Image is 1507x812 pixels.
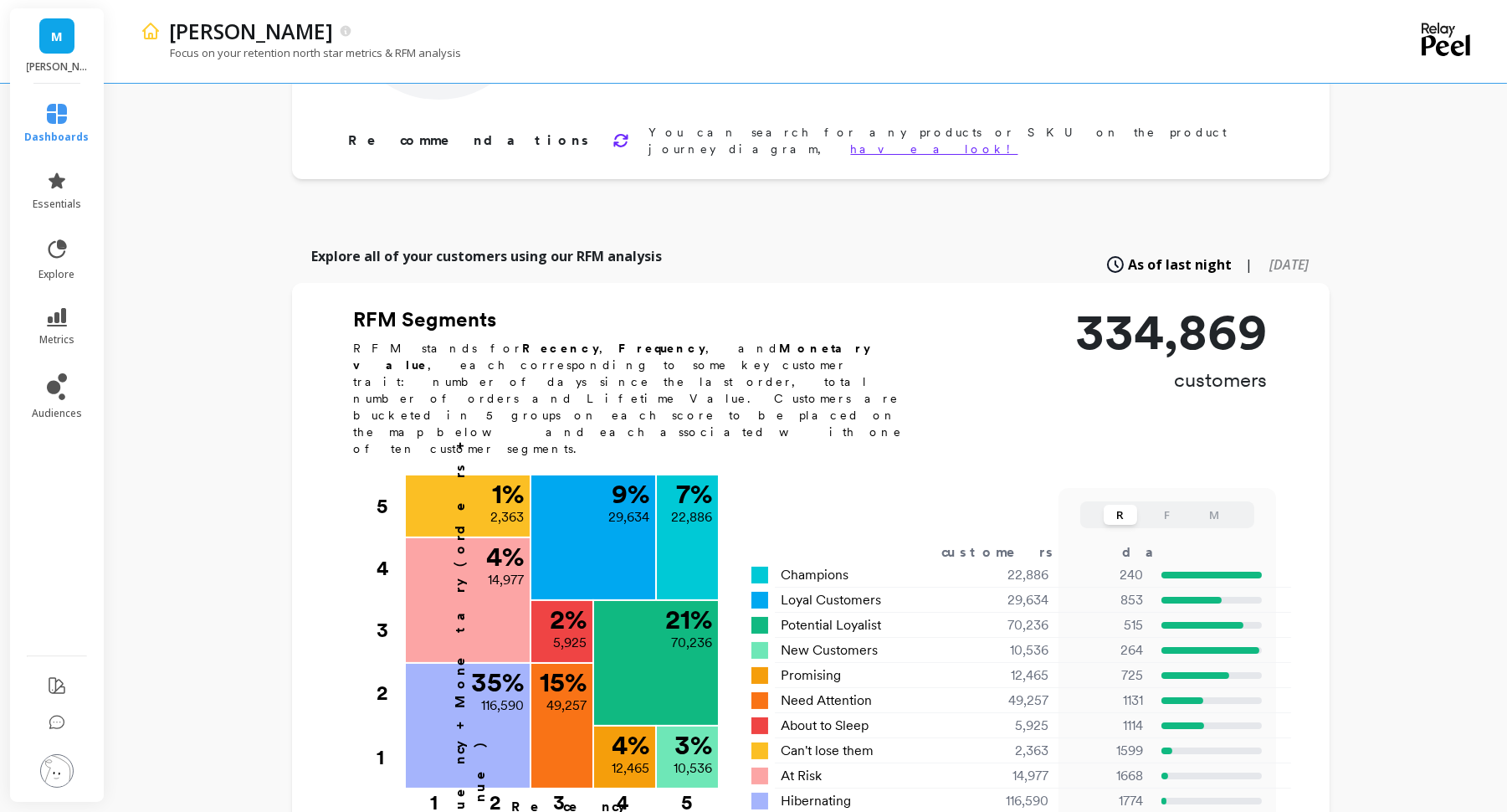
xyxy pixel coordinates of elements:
div: customers [941,542,1077,563]
p: 5,925 [554,633,587,653]
p: 1668 [1069,766,1143,786]
p: 4 % [487,543,525,570]
p: 14,977 [489,570,525,590]
p: customers [1076,367,1268,393]
p: 4 % [613,732,650,758]
p: 9 % [613,481,650,507]
p: 240 [1069,565,1143,585]
p: 70,236 [672,633,713,653]
p: 10,536 [674,758,713,779]
p: Focus on your retention north star metrics & RFM analysis [141,45,461,60]
p: You can search for any products or SKU on the product journey diagram, [649,124,1276,157]
b: Frequency [619,342,706,355]
span: M [51,27,63,46]
button: F [1151,505,1184,525]
p: 515 [1069,615,1143,635]
span: Need Attention [782,691,873,711]
div: 5 [377,475,404,537]
span: At Risk [782,766,823,786]
p: 3 % [675,732,713,758]
div: 2 [377,662,404,724]
h2: RFM Segments [354,306,923,333]
span: As of last night [1129,254,1233,275]
span: metrics [39,333,74,347]
div: 4 [377,537,404,599]
p: 116,590 [482,696,525,716]
p: 22,886 [672,507,713,527]
p: Explore all of your customers using our RFM analysis [312,246,663,266]
div: 5 [655,789,718,806]
p: 49,257 [547,696,587,716]
p: 1599 [1069,741,1143,761]
p: 334,869 [1076,306,1268,357]
p: 1 % [493,481,525,507]
span: [DATE] [1270,255,1310,274]
div: 49,257 [949,691,1069,711]
span: Hibernating [782,791,852,811]
p: 853 [1069,590,1143,610]
p: 264 [1069,640,1143,660]
div: 2,363 [949,741,1069,761]
div: 3 [527,789,591,806]
div: 29,634 [949,590,1069,610]
p: 1774 [1069,791,1143,811]
span: audiences [32,407,82,420]
p: maude [169,17,333,45]
div: 4 [591,789,655,806]
span: explore [39,268,75,281]
p: 725 [1069,666,1143,686]
p: 21 % [666,606,713,633]
div: 14,977 [949,766,1069,786]
div: 2 [464,789,527,806]
img: header icon [141,21,161,41]
span: Promising [782,666,842,686]
div: 12,465 [949,666,1069,686]
p: 2,363 [491,507,525,527]
p: 15 % [541,669,587,696]
a: have a look! [851,142,1018,156]
div: 22,886 [949,565,1069,585]
p: 12,465 [613,758,650,779]
div: days [1122,542,1191,563]
button: R [1104,505,1137,525]
b: Recency [523,342,600,355]
button: M [1197,505,1231,525]
span: Loyal Customers [782,590,882,610]
p: Recommendations [349,131,592,151]
span: essentials [33,198,81,211]
p: RFM stands for , , and , each corresponding to some key customer trait: number of days since the ... [354,340,923,457]
span: New Customers [782,640,879,660]
span: Can't lose them [782,741,874,761]
div: 70,236 [949,615,1069,635]
span: dashboards [25,131,90,144]
p: 7 % [677,481,713,507]
p: 2 % [551,606,587,633]
span: | [1246,254,1253,275]
span: Potential Loyalist [782,615,882,635]
p: 1114 [1069,716,1143,736]
p: 35 % [472,669,525,696]
img: profile picture [40,754,74,788]
div: 10,536 [949,640,1069,660]
div: 116,590 [949,791,1069,811]
div: 5,925 [949,716,1069,736]
div: 3 [377,599,404,661]
div: 1 [377,726,404,789]
p: maude [27,60,88,74]
div: 1 [399,789,469,806]
span: Champions [782,565,849,585]
span: About to Sleep [782,716,869,736]
p: 29,634 [609,507,650,527]
p: 1131 [1069,691,1143,711]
